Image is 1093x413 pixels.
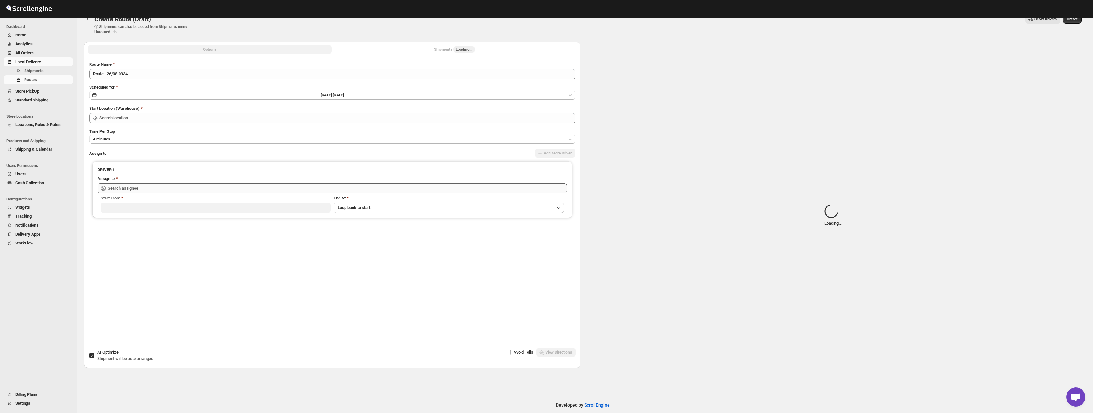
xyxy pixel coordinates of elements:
[15,214,32,219] span: Tracking
[97,356,153,361] span: Shipment will be auto arranged
[15,50,34,55] span: All Orders
[89,69,575,79] input: Eg: Bengaluru Route
[97,350,119,355] span: AI Optimize
[4,178,73,187] button: Cash Collection
[89,62,112,67] span: Route Name
[88,45,332,54] button: All Route Options
[6,139,73,144] span: Products and Shipping
[4,221,73,230] button: Notifications
[84,15,93,24] button: Routes
[6,197,73,202] span: Configurations
[6,24,73,29] span: Dashboard
[1025,15,1060,24] button: Show Drivers
[824,204,842,227] div: Loading...
[15,205,30,210] span: Widgets
[94,24,195,34] p: ⓘ Shipments can also be added from Shipments menu Unrouted tab
[15,223,39,228] span: Notifications
[15,180,44,185] span: Cash Collection
[93,137,110,142] span: 4 minutes
[6,163,73,168] span: Users Permissions
[15,89,39,94] span: Store PickUp
[1066,387,1085,407] a: Open chat
[6,114,73,119] span: Store Locations
[89,129,115,134] span: Time Per Stop
[584,402,610,408] a: ScrollEngine
[4,169,73,178] button: Users
[84,56,580,297] div: All Route Options
[89,106,140,111] span: Start Location (Warehouse)
[24,77,37,82] span: Routes
[338,205,370,210] span: Loop back to start
[4,31,73,40] button: Home
[15,98,48,102] span: Standard Shipping
[15,241,33,245] span: WorkFlow
[15,232,41,237] span: Delivery Apps
[89,91,575,100] button: [DATE]|[DATE]
[98,167,567,173] h3: DRIVER 1
[15,401,30,406] span: Settings
[4,212,73,221] button: Tracking
[334,203,564,213] button: Loop back to start
[101,196,120,200] span: Start From
[333,93,344,97] span: [DATE]
[15,122,61,127] span: Locations, Rules & Rates
[4,66,73,75] button: Shipments
[434,46,475,53] div: Shipments
[89,151,106,156] span: Assign to
[4,203,73,212] button: Widgets
[15,59,41,64] span: Local Delivery
[15,171,26,176] span: Users
[514,350,533,355] span: Avoid Tolls
[15,392,37,397] span: Billing Plans
[333,45,576,54] button: Selected Shipments
[24,68,44,73] span: Shipments
[15,41,33,46] span: Analytics
[203,47,216,52] span: Options
[4,390,73,399] button: Billing Plans
[1067,17,1078,22] span: Create
[1063,15,1082,24] button: Create
[4,145,73,154] button: Shipping & Calendar
[15,33,26,37] span: Home
[94,15,151,23] span: Create Route (Draft)
[456,47,472,52] span: Loading...
[15,147,52,152] span: Shipping & Calendar
[4,239,73,248] button: WorkFlow
[556,402,610,408] p: Developed by
[334,195,564,201] div: End At
[108,183,567,193] input: Search assignee
[4,120,73,129] button: Locations, Rules & Rates
[4,399,73,408] button: Settings
[4,75,73,84] button: Routes
[98,176,115,182] div: Assign to
[4,40,73,49] button: Analytics
[321,93,333,97] span: [DATE] |
[99,113,575,123] input: Search location
[1034,17,1057,22] span: Show Drivers
[89,135,575,144] button: 4 minutes
[4,230,73,239] button: Delivery Apps
[89,85,115,90] span: Scheduled for
[4,49,73,57] button: All Orders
